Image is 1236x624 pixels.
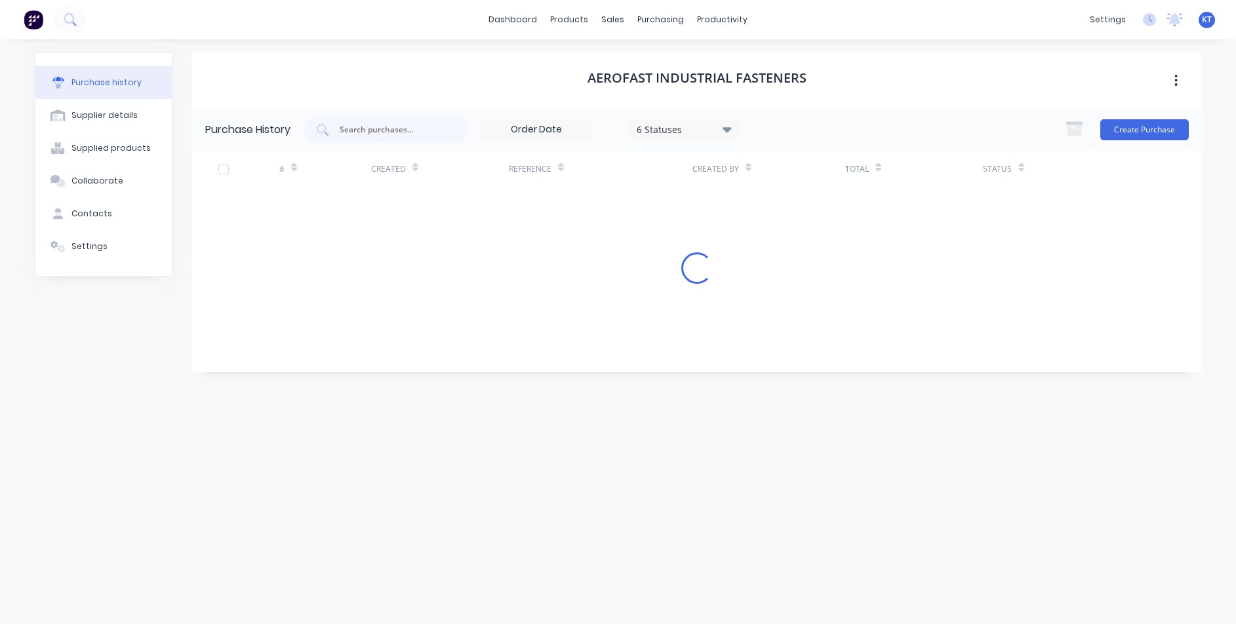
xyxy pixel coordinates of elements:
[71,77,142,88] div: Purchase history
[35,165,172,197] button: Collaborate
[588,70,807,86] h1: Aerofast Industrial Fasteners
[71,109,138,121] div: Supplier details
[482,10,544,29] a: dashboard
[24,10,43,29] img: Factory
[35,99,172,132] button: Supplier details
[544,10,595,29] div: products
[481,120,591,140] input: Order Date
[1083,10,1132,29] div: settings
[1100,119,1189,140] button: Create Purchase
[35,66,172,99] button: Purchase history
[983,163,1012,175] div: Status
[371,163,406,175] div: Created
[35,132,172,165] button: Supplied products
[205,122,290,138] div: Purchase History
[71,241,108,252] div: Settings
[279,163,285,175] div: #
[71,142,151,154] div: Supplied products
[35,197,172,230] button: Contacts
[35,230,172,263] button: Settings
[690,10,754,29] div: productivity
[845,163,869,175] div: Total
[71,175,123,187] div: Collaborate
[692,163,739,175] div: Created By
[509,163,551,175] div: Reference
[637,122,730,136] div: 6 Statuses
[338,123,447,136] input: Search purchases...
[595,10,631,29] div: sales
[71,208,112,220] div: Contacts
[631,10,690,29] div: purchasing
[1202,14,1212,26] span: KT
